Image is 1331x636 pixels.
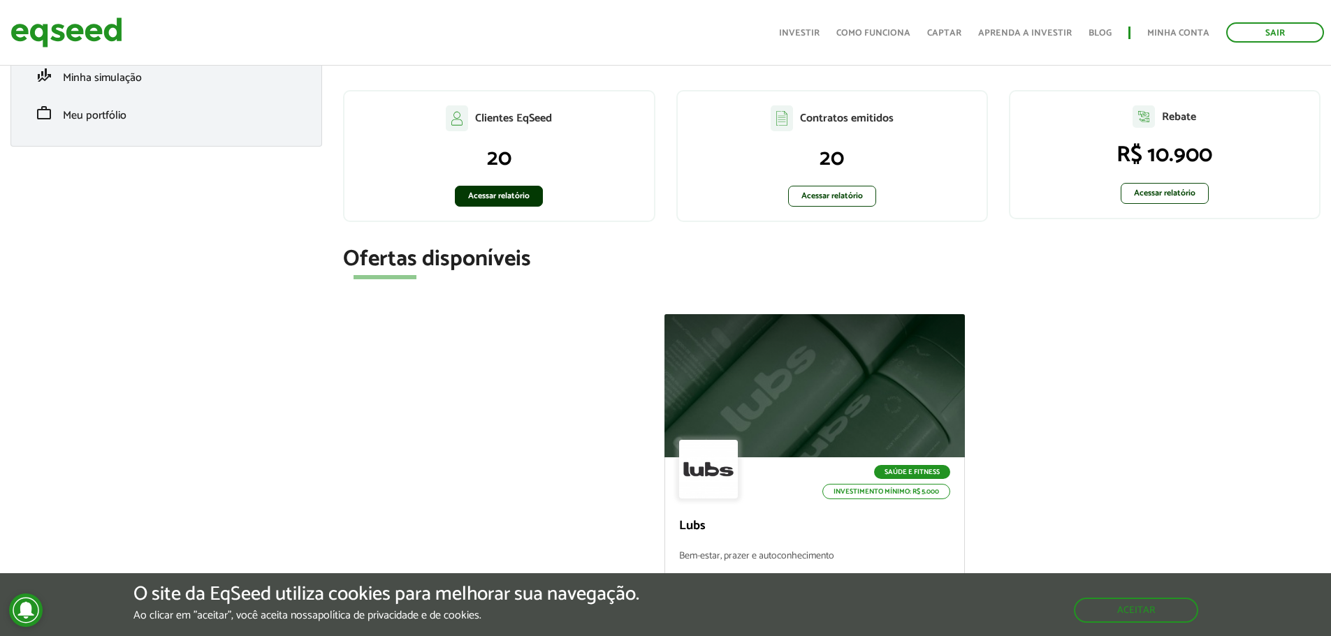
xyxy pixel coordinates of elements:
[455,186,543,207] a: Acessar relatório
[822,484,950,499] p: Investimento mínimo: R$ 5.000
[29,105,304,121] a: workMeu portfólio
[692,145,973,172] p: 20
[36,67,52,84] span: finance_mode
[343,247,1321,272] h2: Ofertas disponíveis
[1074,598,1198,623] button: Aceitar
[679,551,950,581] p: Bem-estar, prazer e autoconhecimento
[10,14,122,51] img: EqSeed
[29,67,304,84] a: finance_modeMinha simulação
[779,29,820,38] a: Investir
[318,610,479,621] a: política de privacidade e de cookies
[1147,29,1209,38] a: Minha conta
[1162,110,1196,124] p: Rebate
[133,609,639,622] p: Ao clicar em "aceitar", você aceita nossa .
[771,105,793,131] img: agent-contratos.svg
[63,106,126,125] span: Meu portfólio
[36,105,52,121] span: work
[1089,29,1112,38] a: Blog
[836,29,910,38] a: Como funciona
[63,68,142,87] span: Minha simulação
[358,145,639,172] p: 20
[446,105,468,131] img: agent-clientes.svg
[927,29,961,38] a: Captar
[18,57,314,94] li: Minha simulação
[1024,142,1305,168] p: R$ 10.900
[1226,22,1324,43] a: Sair
[874,465,950,479] p: Saúde e Fitness
[475,112,552,125] p: Clientes EqSeed
[978,29,1072,38] a: Aprenda a investir
[788,186,876,207] a: Acessar relatório
[1121,183,1209,204] a: Acessar relatório
[679,519,950,534] p: Lubs
[133,584,639,605] h5: O site da EqSeed utiliza cookies para melhorar sua navegação.
[18,94,314,132] li: Meu portfólio
[800,112,894,125] p: Contratos emitidos
[1133,105,1155,128] img: agent-relatorio.svg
